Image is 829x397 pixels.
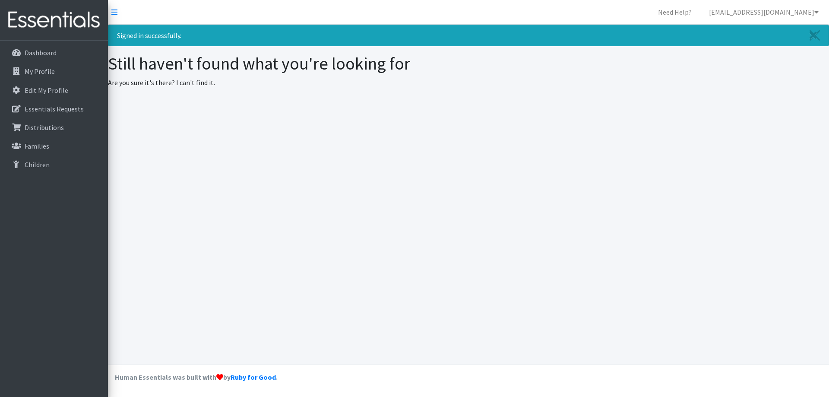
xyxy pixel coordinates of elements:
[3,63,104,80] a: My Profile
[3,119,104,136] a: Distributions
[115,373,278,381] strong: Human Essentials was built with by .
[3,100,104,118] a: Essentials Requests
[108,77,829,88] p: Are you sure it's there? I can't find it.
[25,142,49,150] p: Families
[702,3,826,21] a: [EMAIL_ADDRESS][DOMAIN_NAME]
[3,82,104,99] a: Edit My Profile
[3,6,104,35] img: HumanEssentials
[3,156,104,173] a: Children
[25,48,57,57] p: Dashboard
[25,123,64,132] p: Distributions
[231,373,276,381] a: Ruby for Good
[25,105,84,113] p: Essentials Requests
[25,67,55,76] p: My Profile
[25,160,50,169] p: Children
[108,53,829,74] h1: Still haven't found what you're looking for
[651,3,699,21] a: Need Help?
[25,86,68,95] p: Edit My Profile
[801,25,829,46] a: Close
[108,25,829,46] div: Signed in successfully.
[3,44,104,61] a: Dashboard
[3,137,104,155] a: Families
